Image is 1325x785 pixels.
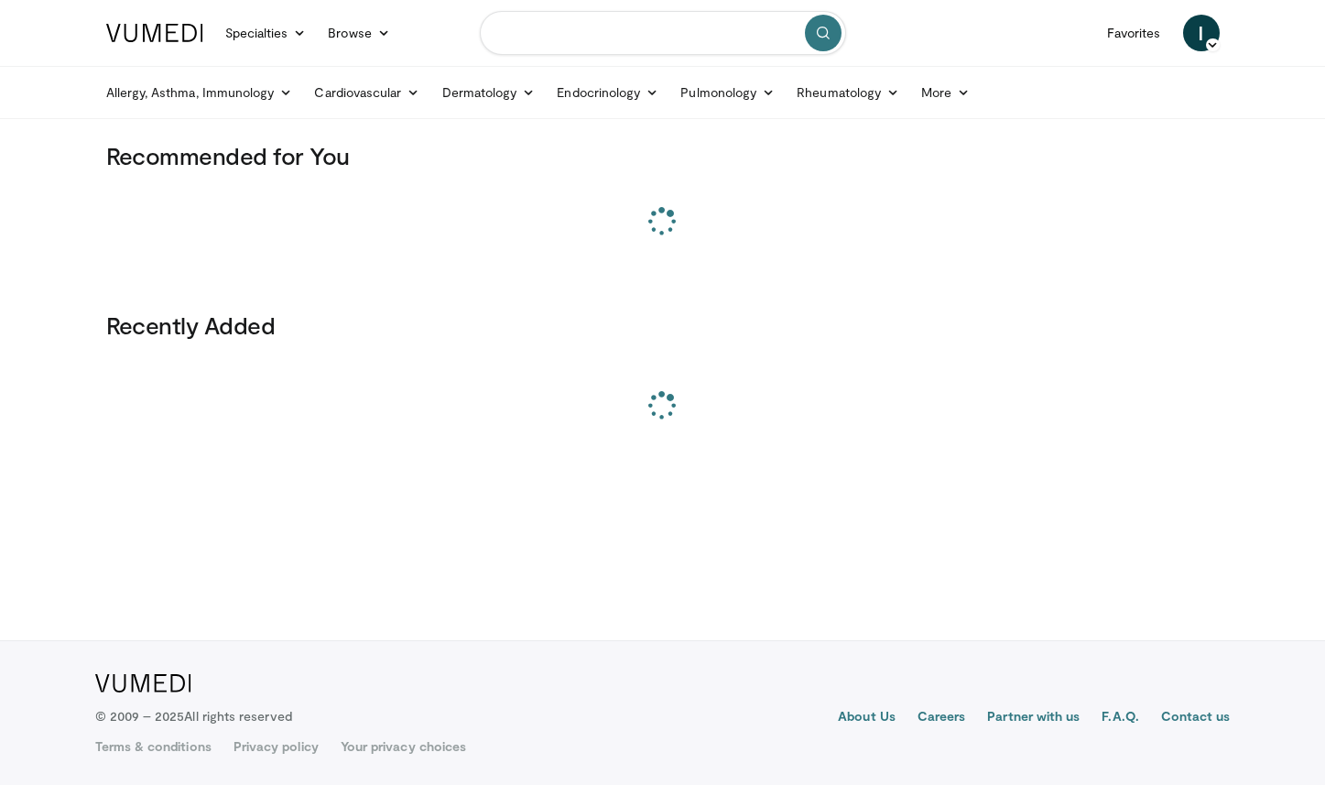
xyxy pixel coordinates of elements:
a: Contact us [1161,707,1231,729]
h3: Recently Added [106,311,1220,340]
a: Allergy, Asthma, Immunology [95,74,304,111]
a: I [1183,15,1220,51]
a: About Us [838,707,896,729]
a: Partner with us [987,707,1080,729]
input: Search topics, interventions [480,11,846,55]
a: More [910,74,981,111]
img: VuMedi Logo [95,674,191,692]
a: Pulmonology [669,74,786,111]
a: Specialties [214,15,318,51]
a: Your privacy choices [341,737,466,756]
a: Favorites [1096,15,1172,51]
a: F.A.Q. [1102,707,1138,729]
span: All rights reserved [184,708,291,724]
p: © 2009 – 2025 [95,707,292,725]
h3: Recommended for You [106,141,1220,170]
a: Endocrinology [546,74,669,111]
a: Careers [918,707,966,729]
a: Dermatology [431,74,547,111]
a: Cardiovascular [303,74,430,111]
img: VuMedi Logo [106,24,203,42]
a: Browse [317,15,401,51]
a: Rheumatology [786,74,910,111]
a: Terms & conditions [95,737,212,756]
a: Privacy policy [234,737,319,756]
